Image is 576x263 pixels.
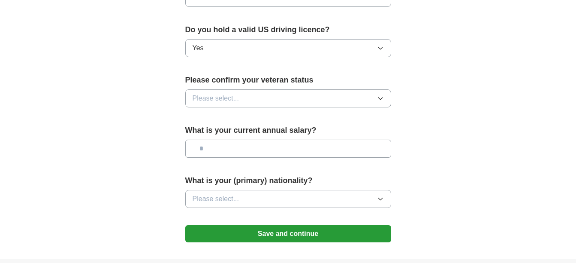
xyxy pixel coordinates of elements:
label: What is your (primary) nationality? [185,175,391,187]
button: Please select... [185,89,391,107]
span: Please select... [193,194,239,204]
label: Do you hold a valid US driving licence? [185,24,391,36]
label: Please confirm your veteran status [185,74,391,86]
button: Please select... [185,190,391,208]
label: What is your current annual salary? [185,125,391,136]
span: Please select... [193,93,239,104]
button: Yes [185,39,391,57]
span: Yes [193,43,204,53]
button: Save and continue [185,225,391,242]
